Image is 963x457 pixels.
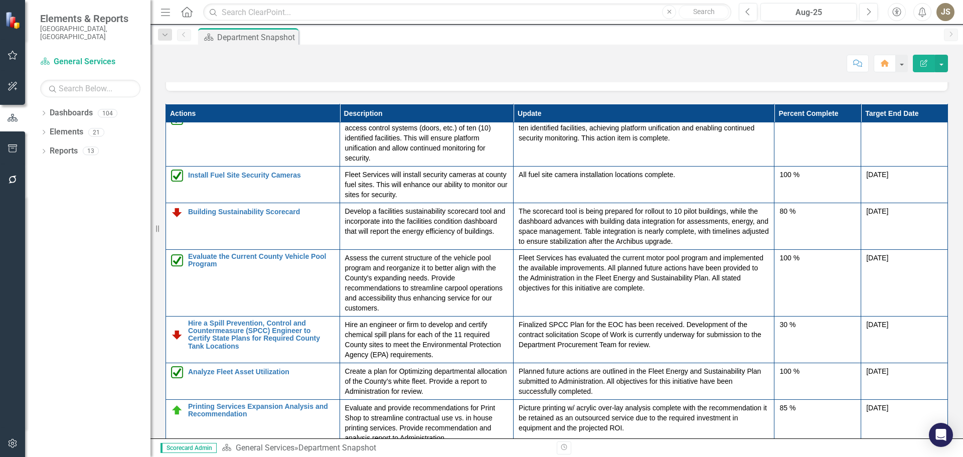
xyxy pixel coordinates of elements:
[774,399,861,446] td: Double-Click to Edit
[171,170,183,182] img: Completed
[50,107,93,119] a: Dashboards
[679,5,729,19] button: Search
[345,253,509,313] p: Assess the current structure of the vehicle pool program and reorganize it to better align with t...
[866,404,888,412] span: [DATE]
[340,166,514,203] td: Double-Click to Edit
[345,206,509,236] p: Develop a facilities sustainability scorecard tool and incorporate into the facilities condition ...
[861,249,948,316] td: Double-Click to Edit
[779,253,856,263] div: 100 %
[519,113,769,143] p: Access control systems have been successfully installed and synchronized at all ten identified fa...
[83,147,99,156] div: 13
[188,172,335,179] a: Install Fuel Site Security Cameras
[166,109,340,166] td: Double-Click to Edit Right Click for Context Menu
[171,366,183,378] img: Completed
[217,31,296,44] div: Department Snapshot
[514,203,774,249] td: Double-Click to Edit
[929,423,953,447] div: Open Intercom Messenger
[166,316,340,363] td: Double-Click to Edit Right Click for Context Menu
[166,249,340,316] td: Double-Click to Edit Right Click for Context Menu
[50,126,83,138] a: Elements
[345,320,509,360] p: Hire an engineer or firm to develop and certify chemical spill plans for each of the 11 required ...
[340,316,514,363] td: Double-Click to Edit
[166,363,340,399] td: Double-Click to Edit Right Click for Context Menu
[866,171,888,179] span: [DATE]
[866,321,888,329] span: [DATE]
[866,254,888,262] span: [DATE]
[345,403,509,443] p: Evaluate and provide recommendations for Print Shop to streamline contractual use vs. in house pr...
[861,203,948,249] td: Double-Click to Edit
[519,403,769,433] p: Picture printing w/ acrylic over-lay analysis complete with the recommendation it be retained as ...
[519,366,769,396] p: Planned future actions are outlined in the Fleet Energy and Sustainability Plan submitted to Admi...
[166,166,340,203] td: Double-Click to Edit Right Click for Context Menu
[514,249,774,316] td: Double-Click to Edit
[345,366,509,396] p: Create a plan for Optimizing departmental allocation of the County’s white fleet. Provide a repor...
[774,203,861,249] td: Double-Click to Edit
[88,128,104,136] div: 21
[866,367,888,375] span: [DATE]
[171,254,183,266] img: Completed
[98,109,117,117] div: 104
[760,3,857,21] button: Aug-25
[774,249,861,316] td: Double-Click to Edit
[861,166,948,203] td: Double-Click to Edit
[203,4,731,21] input: Search ClearPoint...
[779,170,856,180] div: 100 %
[861,363,948,399] td: Double-Click to Edit
[166,399,340,446] td: Double-Click to Edit Right Click for Context Menu
[861,109,948,166] td: Double-Click to Edit
[779,206,856,216] div: 80 %
[50,145,78,157] a: Reports
[345,113,509,163] p: Facilities Maintenance will install and synchronize access control systems (doors, etc.) of ten (...
[774,363,861,399] td: Double-Click to Edit
[861,399,948,446] td: Double-Click to Edit
[519,253,769,293] p: Fleet Services has evaluated the current motor pool program and implemented the available improve...
[236,443,294,452] a: General Services
[166,203,340,249] td: Double-Click to Edit Right Click for Context Menu
[188,208,335,216] a: Building Sustainability Scorecard
[340,399,514,446] td: Double-Click to Edit
[514,363,774,399] td: Double-Click to Edit
[171,404,183,416] img: On Target
[774,109,861,166] td: Double-Click to Edit
[188,368,335,376] a: Analyze Fleet Asset Utilization
[171,206,183,218] img: Below Plan
[764,7,853,19] div: Aug-25
[693,8,715,16] span: Search
[40,25,140,41] small: [GEOGRAPHIC_DATA], [GEOGRAPHIC_DATA]
[861,316,948,363] td: Double-Click to Edit
[779,320,856,330] div: 30 %
[222,442,549,454] div: »
[5,11,23,29] img: ClearPoint Strategy
[340,249,514,316] td: Double-Click to Edit
[779,366,856,376] div: 100 %
[188,403,335,418] a: Printing Services Expansion Analysis and Recommendation
[188,253,335,268] a: Evaluate the Current County Vehicle Pool Program
[340,203,514,249] td: Double-Click to Edit
[160,443,217,453] span: Scorecard Admin
[298,443,376,452] div: Department Snapshot
[774,316,861,363] td: Double-Click to Edit
[340,109,514,166] td: Double-Click to Edit
[519,206,769,246] p: The scorecard tool is being prepared for rollout to 10 pilot buildings, while the dashboard advan...
[188,320,335,351] a: Hire a Spill Prevention, Control and Countermeasure (SPCC) Engineer to Certify State Plans for Re...
[40,80,140,97] input: Search Below...
[514,166,774,203] td: Double-Click to Edit
[171,329,183,341] img: Below Plan
[519,320,769,350] p: Finalized SPCC Plan for the EOC has been received. Development of the contract solicitation Scope...
[936,3,954,21] button: JS
[345,170,509,200] p: Fleet Services will install security cameras at county fuel sites. This will enhance our ability ...
[514,399,774,446] td: Double-Click to Edit
[514,316,774,363] td: Double-Click to Edit
[340,363,514,399] td: Double-Click to Edit
[40,13,140,25] span: Elements & Reports
[519,170,769,180] p: All fuel site camera installation locations complete.
[774,166,861,203] td: Double-Click to Edit
[514,109,774,166] td: Double-Click to Edit
[40,56,140,68] a: General Services
[866,207,888,215] span: [DATE]
[779,403,856,413] div: 85 %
